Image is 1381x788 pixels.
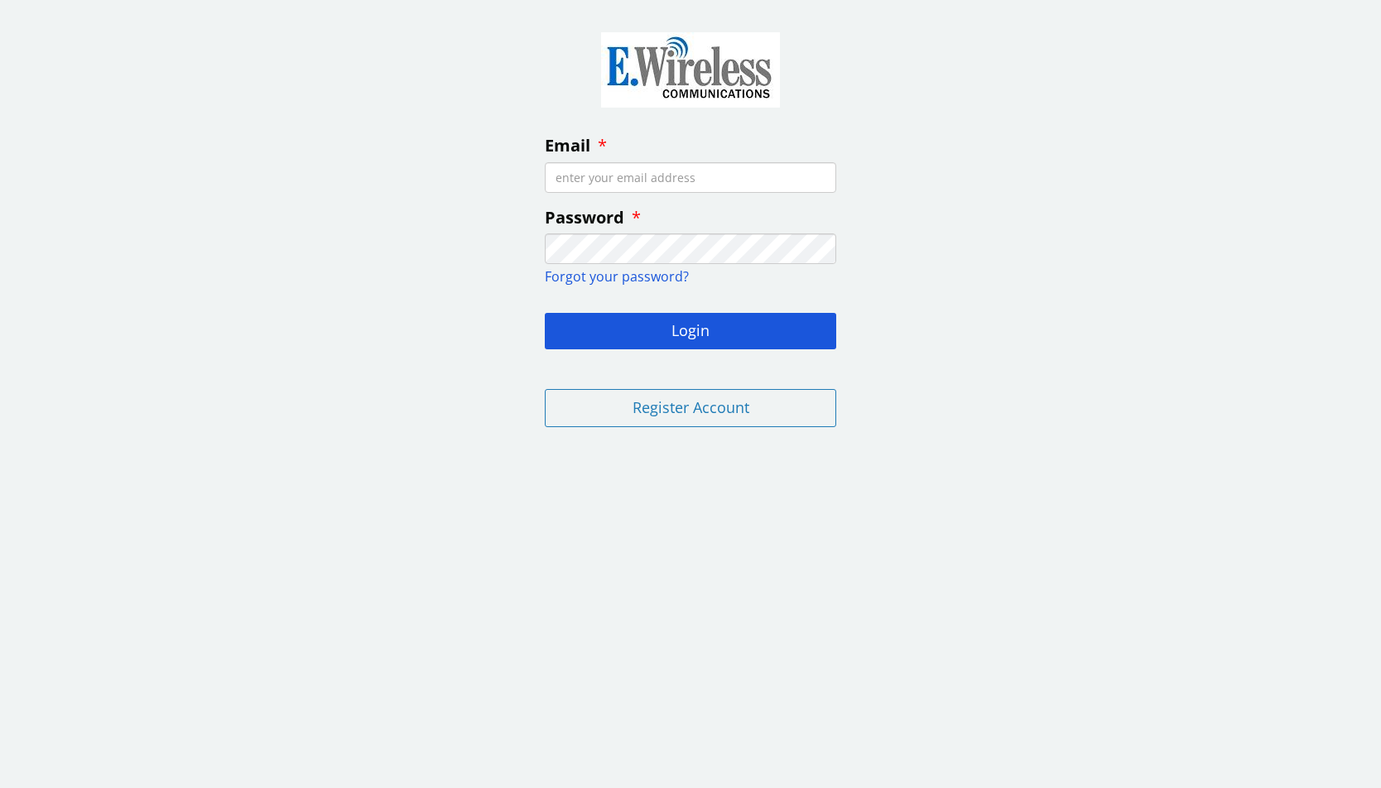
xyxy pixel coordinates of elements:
span: Password [545,206,624,228]
span: Email [545,134,590,156]
button: Login [545,313,836,349]
a: Forgot your password? [545,267,689,286]
input: enter your email address [545,162,836,193]
button: Register Account [545,389,836,427]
